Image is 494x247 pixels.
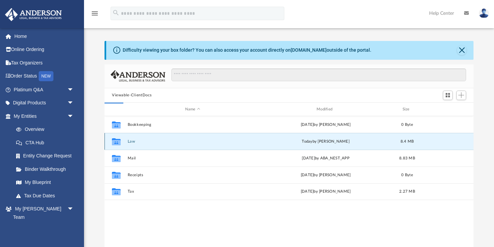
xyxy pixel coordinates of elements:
span: 8.4 MB [401,140,414,143]
a: Overview [9,123,84,136]
a: Digital Productsarrow_drop_down [5,96,84,110]
span: 0 Byte [401,123,413,127]
a: Entity Change Request [9,149,84,163]
a: My Entitiesarrow_drop_down [5,109,84,123]
input: Search files and folders [171,68,466,81]
a: Order StatusNEW [5,69,84,83]
button: Law [128,139,258,144]
span: arrow_drop_down [67,109,81,123]
span: 8.83 MB [399,156,415,160]
button: Add [456,91,466,100]
span: arrow_drop_down [67,96,81,110]
div: id [108,106,124,112]
a: Home [5,30,84,43]
div: Name [127,106,258,112]
a: [DOMAIN_NAME] [291,47,327,53]
a: My Blueprint [9,176,81,189]
span: 0 Byte [401,173,413,177]
div: [DATE] by ABA_NEST_APP [261,155,391,161]
a: Online Ordering [5,43,84,56]
a: CTA Hub [9,136,84,149]
span: arrow_drop_down [67,83,81,97]
button: Receipts [128,173,258,177]
div: id [423,106,470,112]
button: Tax [128,190,258,194]
div: Size [394,106,421,112]
a: Tax Organizers [5,56,84,69]
a: Binder Walkthrough [9,162,84,176]
img: User Pic [479,8,489,18]
img: Anderson Advisors Platinum Portal [3,8,64,21]
a: Platinum Q&Aarrow_drop_down [5,83,84,96]
i: menu [91,9,99,17]
div: Difficulty viewing your box folder? You can also access your account directly on outside of the p... [123,47,371,54]
button: Switch to Grid View [443,91,453,100]
div: NEW [39,71,53,81]
button: Bookkeeping [128,122,258,127]
i: search [112,9,120,16]
div: [DATE] by [PERSON_NAME] [261,172,391,178]
span: arrow_drop_down [67,202,81,216]
div: Modified [260,106,391,112]
div: by [PERSON_NAME] [261,139,391,145]
button: Mail [128,156,258,160]
div: [DATE] by [PERSON_NAME] [261,122,391,128]
span: 2.27 MB [399,190,415,194]
a: menu [91,13,99,17]
a: My [PERSON_NAME] Teamarrow_drop_down [5,202,81,224]
button: Close [457,46,466,55]
span: today [302,140,312,143]
div: [DATE] by [PERSON_NAME] [261,189,391,195]
a: Tax Due Dates [9,189,84,202]
button: Viewable-ClientDocs [112,92,152,98]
